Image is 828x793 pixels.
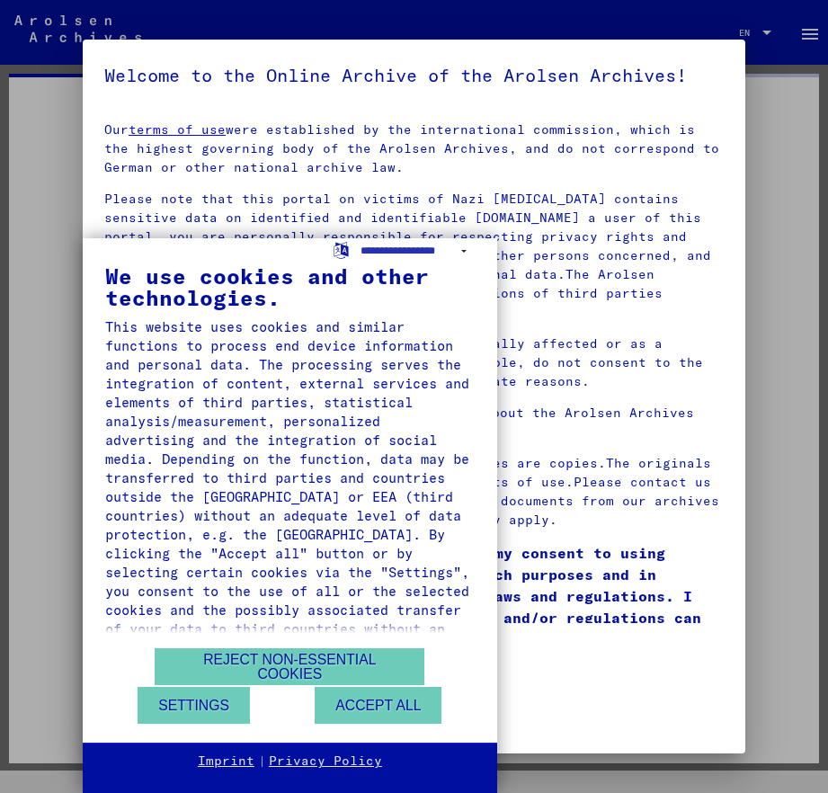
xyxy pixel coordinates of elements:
[155,648,424,685] button: Reject non-essential cookies
[105,265,475,308] div: We use cookies and other technologies.
[315,687,441,724] button: Accept all
[198,753,254,771] a: Imprint
[105,317,475,657] div: This website uses cookies and similar functions to process end device information and personal da...
[269,753,382,771] a: Privacy Policy
[138,687,250,724] button: Settings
